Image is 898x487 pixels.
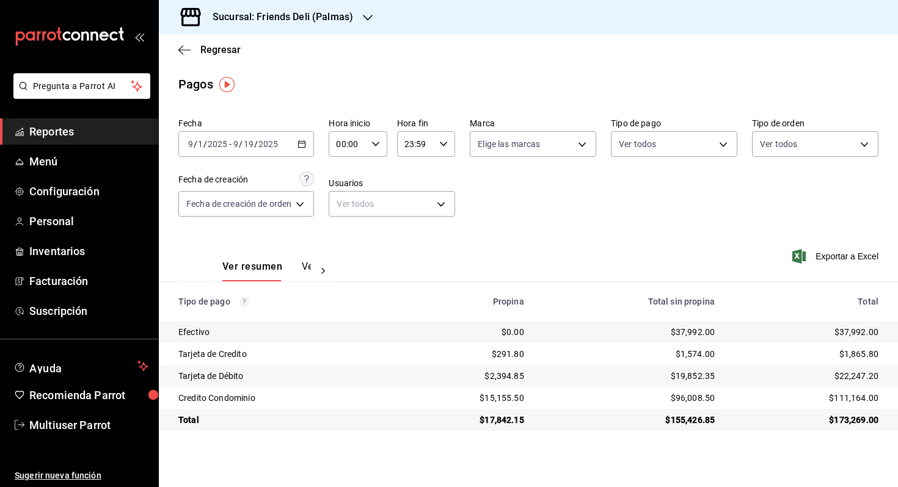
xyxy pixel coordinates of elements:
span: Elige las marcas [478,138,540,150]
input: -- [188,139,194,149]
span: Ver todos [619,138,656,150]
span: Facturación [29,273,148,289]
span: Ayuda [29,359,133,373]
span: Ver todos [760,138,797,150]
span: Pregunta a Parrot AI [33,80,131,93]
div: Efectivo [178,326,383,338]
a: Pregunta a Parrot AI [9,88,150,101]
span: Inventarios [29,243,148,259]
button: Pregunta a Parrot AI [13,73,150,99]
div: Tarjeta de Débito [178,370,383,382]
label: Tipo de orden [752,119,878,128]
div: $22,247.20 [734,370,878,382]
div: Pagos [178,75,213,93]
div: navigation tabs [222,261,311,281]
input: -- [197,139,203,149]
span: / [203,139,207,149]
img: Tooltip marker [219,77,235,92]
span: Personal [29,213,148,229]
div: Tarjeta de Credito [178,348,383,360]
div: Total sin propina [544,297,715,306]
div: $1,574.00 [544,348,715,360]
div: Tipo de pago [178,297,383,306]
span: / [254,139,258,149]
span: Recomienda Parrot [29,387,148,403]
label: Hora fin [397,119,455,128]
div: $111,164.00 [734,392,878,404]
input: ---- [207,139,228,149]
input: -- [233,139,239,149]
button: Regresar [178,44,241,56]
div: $173,269.00 [734,414,878,426]
button: Ver pagos [302,261,348,281]
div: $15,155.50 [403,392,524,404]
input: -- [243,139,254,149]
div: Propina [403,297,524,306]
label: Tipo de pago [611,119,737,128]
label: Fecha [178,119,314,128]
div: $0.00 [403,326,524,338]
label: Marca [470,119,596,128]
span: / [194,139,197,149]
span: Configuración [29,183,148,200]
span: / [239,139,243,149]
div: $96,008.50 [544,392,715,404]
span: Regresar [200,44,241,56]
div: $37,992.00 [544,326,715,338]
span: Suscripción [29,303,148,319]
div: $2,394.85 [403,370,524,382]
span: Reportes [29,123,148,140]
span: Multiuser Parrot [29,417,148,433]
button: Ver resumen [222,261,282,281]
span: - [229,139,232,149]
label: Hora inicio [329,119,387,128]
h3: Sucursal: Friends Deli (Palmas) [203,10,353,24]
span: Fecha de creación de orden [186,198,291,210]
button: Exportar a Excel [795,249,878,264]
div: Total [734,297,878,306]
div: Fecha de creación [178,173,248,186]
div: $37,992.00 [734,326,878,338]
div: Ver todos [329,191,455,217]
label: Usuarios [329,179,455,187]
div: $19,852.35 [544,370,715,382]
span: Menú [29,153,148,170]
div: $17,842.15 [403,414,524,426]
div: $155,426.85 [544,414,715,426]
div: Credito Condominio [178,392,383,404]
div: Total [178,414,383,426]
span: Sugerir nueva función [15,469,148,482]
div: $1,865.80 [734,348,878,360]
input: ---- [258,139,279,149]
div: $291.80 [403,348,524,360]
svg: Los pagos realizados con Pay y otras terminales son montos brutos. [240,297,249,306]
button: open_drawer_menu [134,32,144,41]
